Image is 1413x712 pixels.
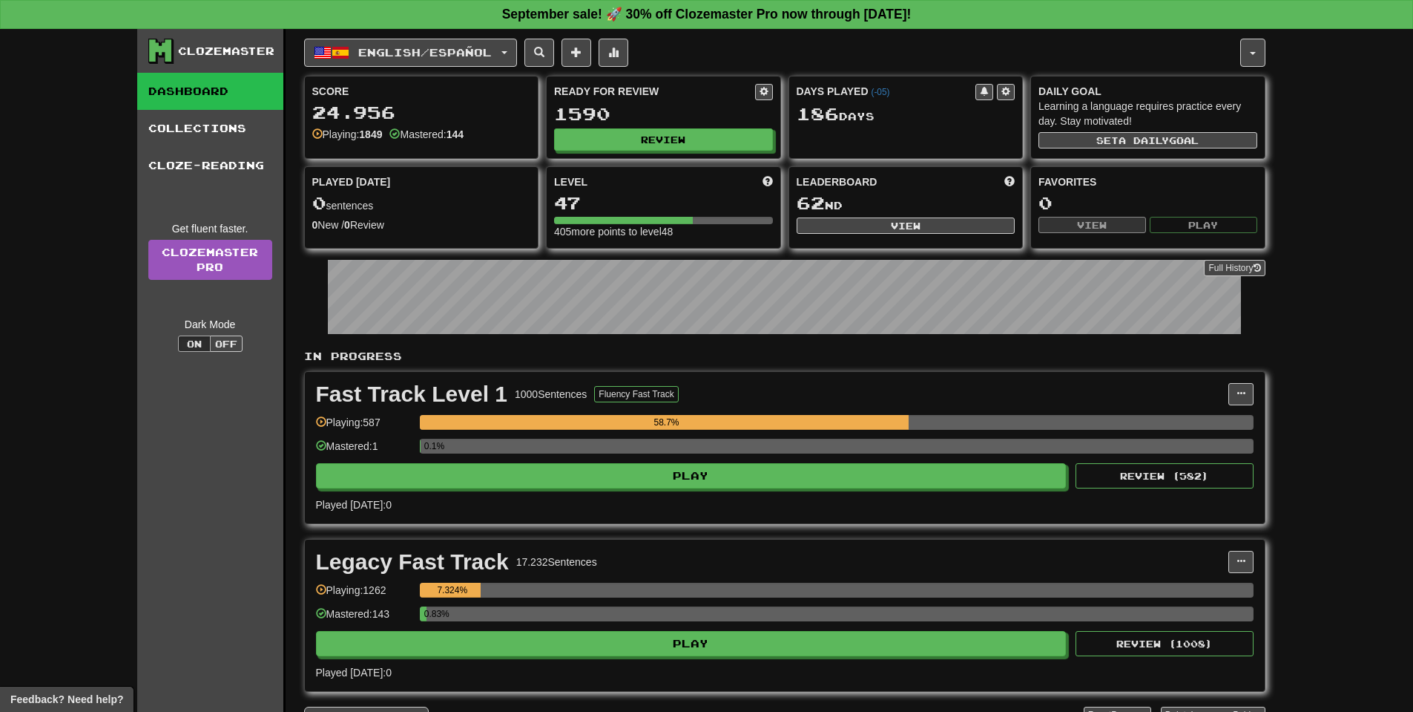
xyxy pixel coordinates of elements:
div: 47 [554,194,773,212]
span: This week in points, UTC [1004,174,1015,189]
div: Playing: 1262 [316,583,412,607]
div: Mastered: 143 [316,607,412,631]
a: Collections [137,110,283,147]
span: a daily [1119,135,1169,146]
button: Search sentences [524,39,554,67]
button: Seta dailygoal [1038,132,1257,148]
div: Mastered: [389,127,464,142]
div: 24.956 [312,103,531,122]
button: Play [316,631,1067,656]
div: 58.7% [424,415,909,430]
span: Open feedback widget [10,692,123,707]
button: Add sentence to collection [561,39,591,67]
button: View [797,218,1015,234]
span: 0 [312,192,326,213]
div: Dark Mode [148,317,272,332]
div: Mastered: 1 [316,439,412,463]
button: Fluency Fast Track [594,386,678,402]
div: Fast Track Level 1 [316,383,508,405]
strong: September sale! 🚀 30% off Clozemaster Pro now through [DATE]! [502,7,912,22]
span: English / Español [358,46,492,59]
button: Play [1150,217,1257,233]
div: Ready for Review [554,84,755,99]
button: On [178,336,211,352]
span: Played [DATE]: 0 [316,667,392,679]
div: 7.324% [424,583,481,598]
button: English/Español [304,39,517,67]
button: Full History [1204,260,1265,276]
strong: 144 [447,128,464,140]
button: Review (1008) [1076,631,1254,656]
div: New / Review [312,218,531,232]
button: Review [554,128,773,151]
div: Daily Goal [1038,84,1257,99]
strong: 0 [312,219,318,231]
div: Clozemaster [178,44,274,59]
a: Cloze-Reading [137,147,283,184]
div: Playing: 587 [316,415,412,440]
span: Played [DATE]: 0 [316,499,392,511]
div: 405 more points to level 48 [554,224,773,239]
div: 1000 Sentences [515,387,587,402]
span: Leaderboard [797,174,877,189]
span: 62 [797,192,825,213]
div: nd [797,194,1015,213]
div: Score [312,84,531,99]
div: Favorites [1038,174,1257,189]
div: Get fluent faster. [148,221,272,236]
div: Days Played [797,84,976,99]
strong: 1849 [359,128,382,140]
span: Played [DATE] [312,174,391,189]
button: Review (582) [1076,463,1254,489]
span: Level [554,174,587,189]
div: 17.232 Sentences [516,555,597,569]
button: More stats [599,39,628,67]
button: Play [316,463,1067,489]
button: View [1038,217,1146,233]
div: sentences [312,194,531,213]
div: 0.83% [424,607,426,621]
a: Dashboard [137,73,283,110]
strong: 0 [344,219,350,231]
button: Off [210,336,243,352]
div: 1590 [554,105,773,123]
div: 0 [1038,194,1257,212]
span: Score more points to level up [763,174,773,189]
a: (-05) [871,87,889,97]
div: Playing: [312,127,383,142]
p: In Progress [304,349,1265,364]
div: Learning a language requires practice every day. Stay motivated! [1038,99,1257,128]
a: ClozemasterPro [148,240,272,280]
div: Day s [797,105,1015,124]
span: 186 [797,103,839,124]
div: Legacy Fast Track [316,551,509,573]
